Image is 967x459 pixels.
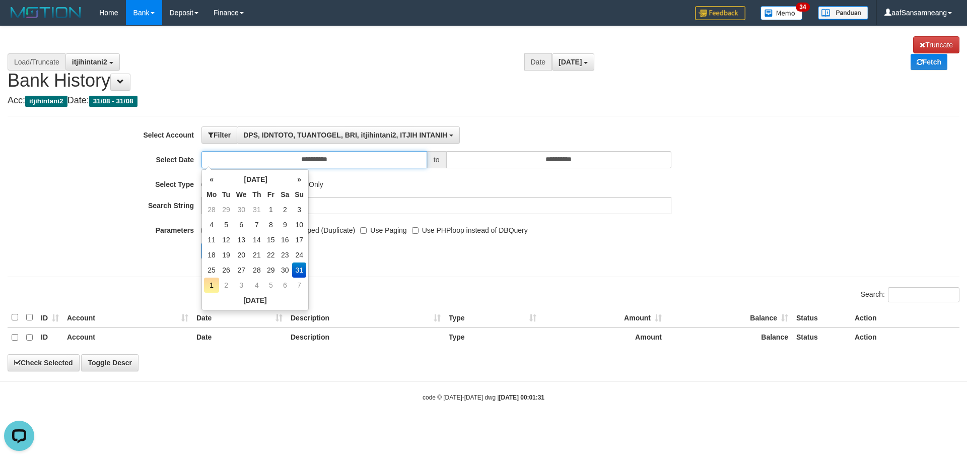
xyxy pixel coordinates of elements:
[292,202,306,217] td: 3
[219,202,233,217] td: 29
[360,222,406,235] label: Use Paging
[264,202,278,217] td: 1
[666,308,792,327] th: Balance
[818,6,868,20] img: panduan.png
[204,278,219,293] td: 1
[445,308,540,327] th: Type
[8,354,80,371] a: Check Selected
[219,278,233,293] td: 2
[540,327,666,347] th: Amount
[250,232,264,247] td: 14
[250,217,264,232] td: 7
[8,53,65,71] div: Load/Truncate
[233,263,250,278] td: 27
[72,58,107,66] span: itjihintani2
[292,172,306,187] th: »
[204,293,306,308] th: [DATE]
[792,327,851,347] th: Status
[250,187,264,202] th: Th
[264,217,278,232] td: 8
[250,202,264,217] td: 31
[250,247,264,263] td: 21
[63,327,192,347] th: Account
[264,263,278,278] td: 29
[237,126,460,144] button: DPS, IDNTOTO, TUANTOGEL, BRI, itjihintani2, ITJIH INTANIH
[851,308,959,327] th: Action
[233,202,250,217] td: 30
[219,187,233,202] th: Tu
[233,187,250,202] th: We
[4,4,34,34] button: Open LiveChat chat widget
[37,327,63,347] th: ID
[278,202,292,217] td: 2
[25,96,67,107] span: itjihintani2
[204,263,219,278] td: 25
[666,327,792,347] th: Balance
[8,36,959,91] h1: Bank History
[292,247,306,263] td: 24
[63,308,192,327] th: Account
[292,263,306,278] td: 31
[695,6,745,20] img: Feedback.jpg
[8,96,959,106] h4: Acc: Date:
[219,172,292,187] th: [DATE]
[796,3,809,12] span: 34
[264,278,278,293] td: 5
[204,217,219,232] td: 4
[445,327,540,347] th: Type
[412,227,419,234] input: Use PHPloop instead of DBQuery
[201,126,237,144] button: Filter
[423,394,544,401] small: code © [DATE]-[DATE] dwg |
[219,232,233,247] td: 12
[204,172,219,187] th: «
[219,247,233,263] td: 19
[219,263,233,278] td: 26
[264,247,278,263] td: 22
[204,232,219,247] td: 11
[250,278,264,293] td: 4
[412,222,528,235] label: Use PHPloop instead of DBQuery
[264,187,278,202] th: Fr
[278,278,292,293] td: 6
[65,53,120,71] button: itjihintani2
[204,247,219,263] td: 18
[264,232,278,247] td: 15
[292,232,306,247] td: 17
[264,222,355,235] label: Show Skipped (Duplicate)
[278,187,292,202] th: Sa
[292,187,306,202] th: Su
[233,232,250,247] td: 13
[219,217,233,232] td: 5
[559,58,582,66] span: [DATE]
[761,6,803,20] img: Button%20Memo.svg
[278,232,292,247] td: 16
[287,327,445,347] th: Description
[8,5,84,20] img: MOTION_logo.png
[233,247,250,263] td: 20
[524,53,552,71] div: Date
[292,217,306,232] td: 10
[278,263,292,278] td: 30
[427,151,446,168] span: to
[292,278,306,293] td: 7
[913,36,959,53] a: Truncate
[192,327,287,347] th: Date
[792,308,851,327] th: Status
[851,327,959,347] th: Action
[192,308,287,327] th: Date
[204,187,219,202] th: Mo
[89,96,137,107] span: 31/08 - 31/08
[861,287,959,302] label: Search:
[499,394,544,401] strong: [DATE] 00:01:31
[204,202,219,217] td: 28
[233,278,250,293] td: 3
[250,263,264,278] td: 28
[243,131,447,139] span: DPS, IDNTOTO, TUANTOGEL, BRI, itjihintani2, ITJIH INTANIH
[81,354,139,371] a: Toggle Descr
[287,308,445,327] th: Description
[233,217,250,232] td: 6
[552,53,594,71] button: [DATE]
[360,227,367,234] input: Use Paging
[888,287,959,302] input: Search:
[37,308,63,327] th: ID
